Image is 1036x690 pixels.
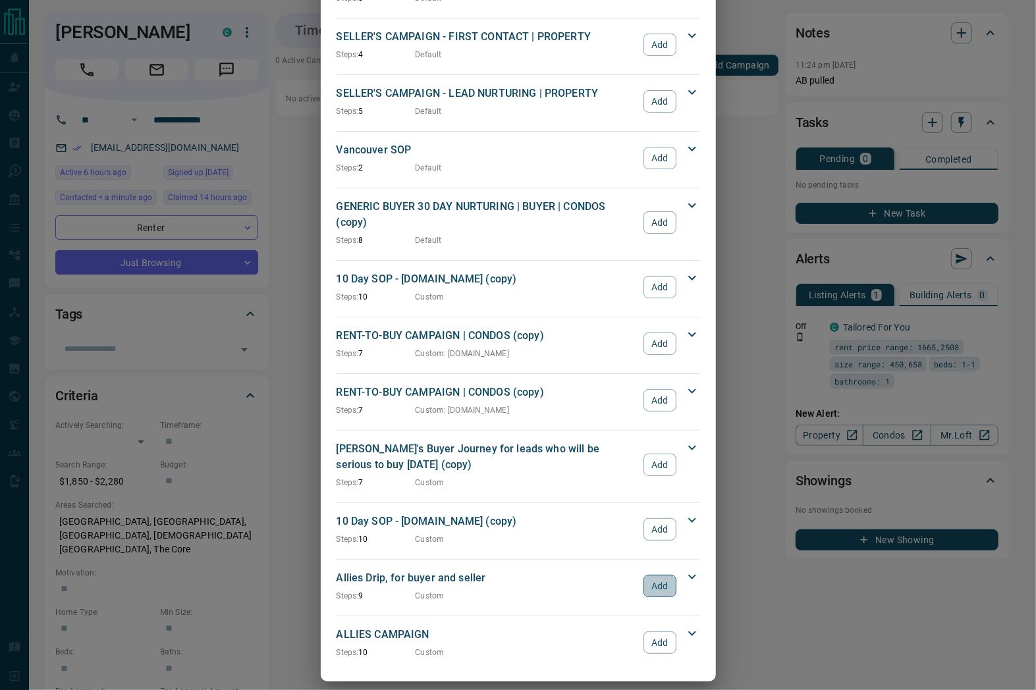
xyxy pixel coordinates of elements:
[337,163,359,172] span: Steps:
[337,590,416,602] p: 9
[416,477,445,489] p: Custom
[337,107,359,116] span: Steps:
[337,50,359,59] span: Steps:
[337,406,359,415] span: Steps:
[337,140,700,176] div: Vancouver SOPSteps:2DefaultAdd
[416,404,509,416] p: Custom : [DOMAIN_NAME]
[643,575,676,597] button: Add
[337,441,638,473] p: [PERSON_NAME]'s Buyer Journey for leads who will be serious to buy [DATE] (copy)
[643,90,676,113] button: Add
[337,29,638,45] p: SELLER'S CAMPAIGN - FIRST CONTACT | PROPERTY
[643,518,676,541] button: Add
[337,404,416,416] p: 7
[337,591,359,600] span: Steps:
[643,147,676,169] button: Add
[416,647,445,658] p: Custom
[337,570,638,586] p: Allies Drip, for buyer and seller
[337,647,416,658] p: 10
[416,162,442,174] p: Default
[643,631,676,654] button: Add
[643,389,676,411] button: Add
[337,269,700,305] div: 10 Day SOP - [DOMAIN_NAME] (copy)Steps:10CustomAdd
[337,86,638,101] p: SELLER'S CAMPAIGN - LEAD NURTURING | PROPERTY
[337,49,416,61] p: 4
[643,276,676,298] button: Add
[416,533,445,545] p: Custom
[337,83,700,120] div: SELLER'S CAMPAIGN - LEAD NURTURING | PROPERTYSteps:5DefaultAdd
[337,105,416,117] p: 5
[337,271,638,287] p: 10 Day SOP - [DOMAIN_NAME] (copy)
[416,49,442,61] p: Default
[337,477,416,489] p: 7
[416,105,442,117] p: Default
[337,511,700,548] div: 10 Day SOP - [DOMAIN_NAME] (copy)Steps:10CustomAdd
[416,291,445,303] p: Custom
[416,234,442,246] p: Default
[337,328,638,344] p: RENT-TO-BUY CAMPAIGN | CONDOS (copy)
[337,478,359,487] span: Steps:
[643,211,676,234] button: Add
[337,349,359,358] span: Steps:
[337,142,638,158] p: Vancouver SOP
[337,325,700,362] div: RENT-TO-BUY CAMPAIGN | CONDOS (copy)Steps:7Custom: [DOMAIN_NAME]Add
[337,627,638,643] p: ALLIES CAMPAIGN
[337,291,416,303] p: 10
[416,348,509,359] p: Custom : [DOMAIN_NAME]
[643,34,676,56] button: Add
[337,162,416,174] p: 2
[337,292,359,302] span: Steps:
[337,648,359,657] span: Steps:
[337,26,700,63] div: SELLER'S CAMPAIGN - FIRST CONTACT | PROPERTYSteps:4DefaultAdd
[643,332,676,355] button: Add
[337,533,416,545] p: 10
[337,196,700,249] div: GENERIC BUYER 30 DAY NURTURING | BUYER | CONDOS (copy)Steps:8DefaultAdd
[337,535,359,544] span: Steps:
[416,590,445,602] p: Custom
[337,348,416,359] p: 7
[337,385,638,400] p: RENT-TO-BUY CAMPAIGN | CONDOS (copy)
[337,568,700,604] div: Allies Drip, for buyer and sellerSteps:9CustomAdd
[337,382,700,419] div: RENT-TO-BUY CAMPAIGN | CONDOS (copy)Steps:7Custom: [DOMAIN_NAME]Add
[337,514,638,529] p: 10 Day SOP - [DOMAIN_NAME] (copy)
[337,234,416,246] p: 8
[643,454,676,476] button: Add
[337,199,638,230] p: GENERIC BUYER 30 DAY NURTURING | BUYER | CONDOS (copy)
[337,624,700,661] div: ALLIES CAMPAIGNSteps:10CustomAdd
[337,236,359,245] span: Steps:
[337,438,700,491] div: [PERSON_NAME]'s Buyer Journey for leads who will be serious to buy [DATE] (copy)Steps:7CustomAdd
